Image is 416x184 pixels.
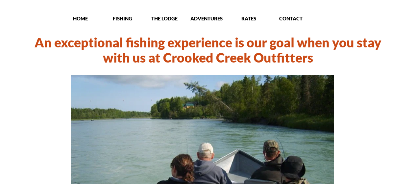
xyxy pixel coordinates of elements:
[270,15,311,22] p: CONTACT
[144,15,185,22] p: THE LODGE
[228,15,269,22] p: RATES
[60,15,101,22] p: HOME
[186,15,227,22] p: ADVENTURES
[102,15,143,22] p: FISHING
[26,35,390,65] h1: An exceptional fishing experience is our goal when you stay with us at Crooked Creek Outfitters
